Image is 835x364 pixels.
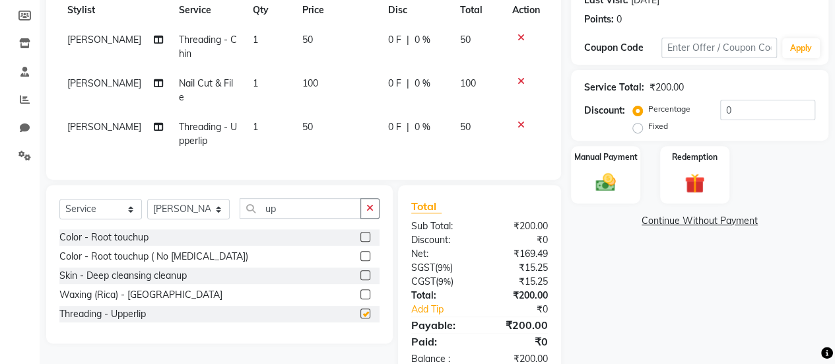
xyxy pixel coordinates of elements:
span: 0 F [388,120,401,134]
label: Percentage [648,103,690,115]
img: _cash.svg [589,171,622,194]
div: ₹0 [492,303,558,316]
div: ₹15.25 [479,275,558,289]
span: 0 % [415,77,430,91]
div: Coupon Code [584,41,661,55]
button: Apply [782,38,820,58]
div: ₹200.00 [650,81,684,94]
span: 50 [459,121,470,133]
div: Threading - Upperlip [59,307,146,321]
span: 100 [302,77,318,89]
span: Threading - Upperlip [179,121,237,147]
div: Discount: [584,104,625,118]
a: Continue Without Payment [574,214,826,228]
span: 50 [302,121,313,133]
div: ₹0 [479,233,558,247]
div: ₹169.49 [479,247,558,261]
div: Total: [401,289,480,303]
span: 50 [459,34,470,46]
div: Payable: [401,317,480,333]
span: 1 [253,34,258,46]
span: [PERSON_NAME] [67,34,141,46]
div: Service Total: [584,81,644,94]
span: [PERSON_NAME] [67,121,141,133]
img: _gift.svg [679,171,711,196]
label: Redemption [672,151,718,163]
div: Points: [584,13,614,26]
div: Waxing (Rica) - [GEOGRAPHIC_DATA] [59,288,222,302]
span: 0 % [415,120,430,134]
span: 1 [253,77,258,89]
span: 0 F [388,77,401,91]
span: SGST [411,262,435,273]
span: Total [411,200,442,213]
span: CGST [411,275,436,287]
span: | [407,120,409,134]
div: 0 [617,13,622,26]
div: Color - Root touchup ( No [MEDICAL_DATA]) [59,250,248,264]
div: ( ) [401,261,480,275]
div: Sub Total: [401,219,480,233]
span: 1 [253,121,258,133]
div: Color - Root touchup [59,231,149,244]
span: | [407,33,409,47]
span: 0 F [388,33,401,47]
span: [PERSON_NAME] [67,77,141,89]
span: | [407,77,409,91]
div: Skin - Deep cleansing cleanup [59,269,187,283]
div: ( ) [401,275,480,289]
span: Nail Cut & File [179,77,233,103]
div: Paid: [401,334,480,349]
div: ₹15.25 [479,261,558,275]
span: Threading - Chin [179,34,237,59]
span: 100 [459,77,475,89]
div: Discount: [401,233,480,247]
span: 50 [302,34,313,46]
div: Net: [401,247,480,261]
input: Search or Scan [240,198,361,219]
input: Enter Offer / Coupon Code [661,38,777,58]
div: ₹0 [479,334,558,349]
label: Fixed [648,120,668,132]
span: 9% [438,262,450,273]
div: ₹200.00 [479,219,558,233]
span: 0 % [415,33,430,47]
div: ₹200.00 [479,317,558,333]
span: 9% [438,276,451,287]
a: Add Tip [401,303,492,316]
div: ₹200.00 [479,289,558,303]
label: Manual Payment [574,151,638,163]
